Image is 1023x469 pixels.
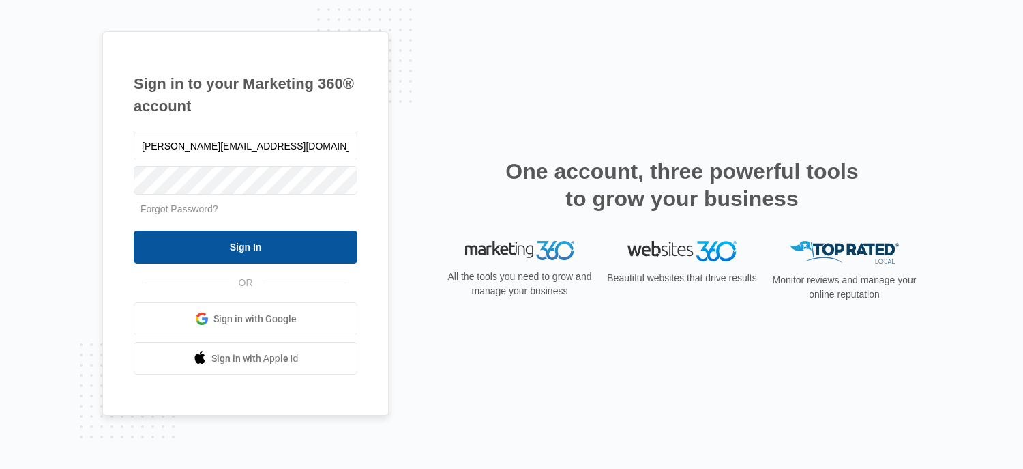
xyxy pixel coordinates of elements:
img: Marketing 360 [465,241,574,260]
p: Beautiful websites that drive results [606,271,758,285]
span: OR [229,276,263,290]
h2: One account, three powerful tools to grow your business [501,158,863,212]
img: Top Rated Local [790,241,899,264]
input: Sign In [134,231,357,264]
p: All the tools you need to grow and manage your business [443,270,596,298]
a: Sign in with Google [134,302,357,335]
span: Sign in with Google [213,312,297,326]
a: Sign in with Apple Id [134,342,357,375]
p: Monitor reviews and manage your online reputation [768,273,921,302]
span: Sign in with Apple Id [211,352,299,366]
a: Forgot Password? [140,203,218,214]
input: Email [134,132,357,160]
img: Websites 360 [627,241,737,261]
h1: Sign in to your Marketing 360® account [134,72,357,117]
